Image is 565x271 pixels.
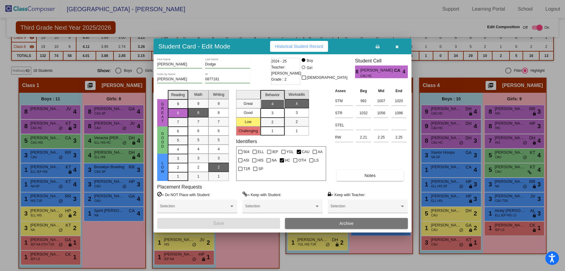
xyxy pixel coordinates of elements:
span: 4 [218,146,220,152]
span: Math [194,92,202,97]
input: goes by name [157,77,202,82]
span: 2024 - 25 [271,58,287,64]
span: ASI [243,157,249,164]
span: 5 [218,137,220,143]
span: 2 [177,165,179,170]
input: assessment [335,109,353,118]
span: 6 [197,128,199,134]
span: SP [258,165,263,172]
span: 8 [218,110,220,115]
span: 8 [355,68,360,75]
span: 3 [296,110,298,115]
span: 8 [177,110,179,116]
span: Historical Student Record [275,44,323,49]
span: YGL [286,148,294,156]
span: 3 [177,156,179,161]
span: Workskills [289,92,305,97]
span: 4 [197,146,199,152]
div: Girl [306,65,313,71]
span: 1 [177,174,179,179]
span: LS [314,157,319,164]
span: 5 [177,138,179,143]
input: assessment [335,133,353,142]
span: 2 [271,119,273,125]
span: 4 [296,101,298,106]
span: 3 [218,156,220,161]
th: Beg [354,88,372,94]
span: 4 [403,68,408,75]
span: 504 [243,148,249,156]
h3: Student Cell [355,58,408,64]
span: 8 [197,110,199,115]
span: OTH [298,157,306,164]
th: Mid [372,88,390,94]
span: 1 [271,128,273,134]
span: 3 [197,156,199,161]
div: Boy [306,58,313,63]
span: Reading [171,92,185,98]
span: Notes [364,173,376,178]
span: 6 [218,128,220,134]
th: Asses [333,88,354,94]
span: 9 [218,101,220,106]
input: assessment [335,121,353,130]
span: 7 [218,119,220,125]
label: = Keep with Teacher: [328,192,365,198]
span: [DEMOGRAPHIC_DATA] [307,74,347,81]
button: Archive [285,218,408,229]
span: 3 [271,110,273,116]
span: CA [394,67,403,74]
span: 7 [197,119,199,125]
span: [PERSON_NAME] [360,67,394,74]
span: Writing [213,92,224,97]
input: assessment [335,96,353,105]
span: IEP [272,148,278,156]
span: CAU HC [360,74,390,78]
span: T1R [243,165,250,172]
button: Save [157,218,280,229]
span: 7 [177,119,179,125]
button: Historical Student Record [270,41,328,52]
span: Grade : 2 [271,76,286,82]
span: 5 [197,137,199,143]
span: Behavior [265,92,279,98]
span: Low [160,161,165,174]
span: AA [318,148,323,156]
span: 4 [271,101,273,107]
input: Enter ID [205,77,250,82]
label: = Do NOT Place with Student: [157,192,210,198]
span: 9 [197,101,199,106]
span: Archive [339,221,354,226]
span: 4 [177,147,179,152]
span: NA [272,157,277,164]
span: 2 [296,119,298,125]
span: 1 [218,174,220,179]
span: 2 [218,165,220,170]
span: Good [160,132,165,149]
label: Placement Requests [157,184,202,190]
th: End [390,88,408,94]
label: = Keep with Student: [242,192,281,198]
span: 9 [177,101,179,107]
button: Notes [337,170,403,181]
span: HIS [257,157,263,164]
label: Identifiers [236,139,257,144]
span: Save [213,221,224,226]
h3: Student Card - Edit Mode [158,42,230,50]
span: CAU [302,148,310,156]
span: Teacher: [PERSON_NAME] [271,64,301,76]
span: HC [285,157,290,164]
span: ELL [258,148,264,156]
span: Great [160,102,165,123]
span: 1 [197,174,199,179]
span: 6 [177,129,179,134]
span: 2 [197,165,199,170]
span: 1 [296,128,298,134]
